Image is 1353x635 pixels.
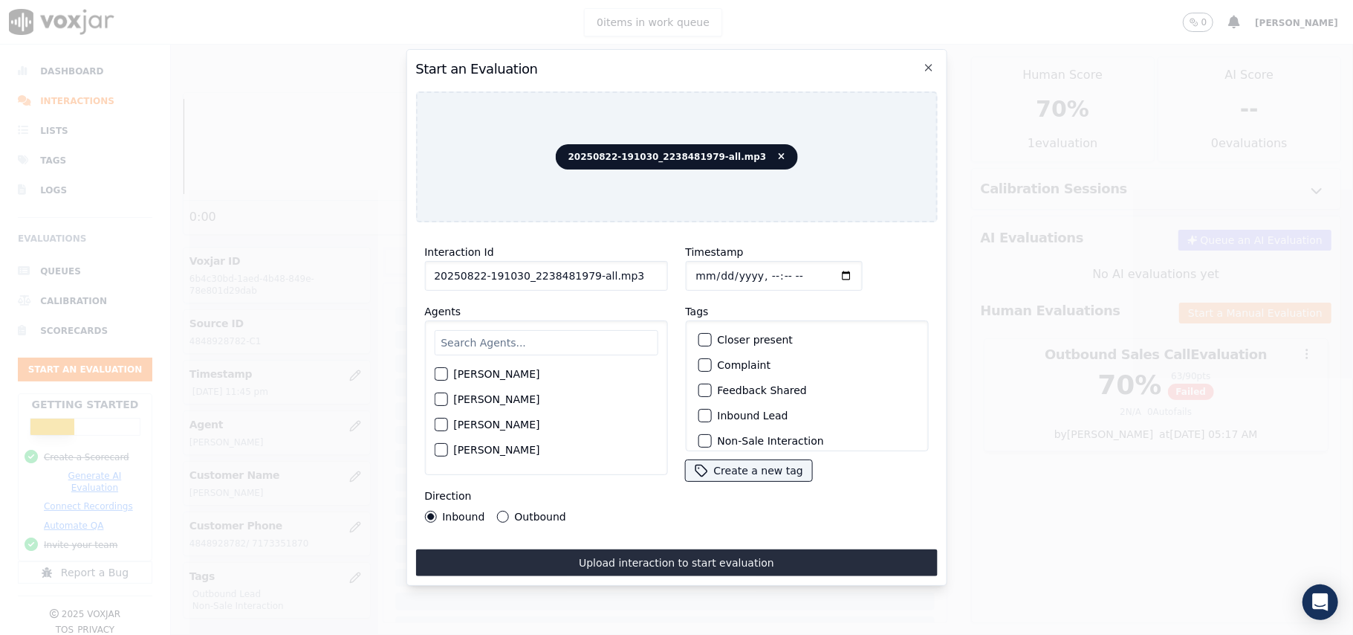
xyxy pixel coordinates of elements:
label: [PERSON_NAME] [453,445,539,455]
label: [PERSON_NAME] [453,419,539,430]
label: Tags [685,306,708,317]
label: Direction [424,490,471,502]
button: Upload interaction to start evaluation [415,549,937,576]
label: Agents [424,306,461,317]
button: Create a new tag [685,460,811,481]
label: Non-Sale Interaction [717,436,823,446]
span: 20250822-191030_2238481979-all.mp3 [556,144,798,170]
h2: Start an Evaluation [415,59,937,80]
label: Closer present [717,335,793,345]
input: reference id, file name, etc [424,261,667,291]
label: [PERSON_NAME] [453,394,539,404]
label: Feedback Shared [717,385,806,396]
label: Inbound [442,512,484,522]
label: Inbound Lead [717,410,788,421]
label: [PERSON_NAME] [453,369,539,379]
label: Timestamp [685,246,743,258]
label: Complaint [717,360,770,370]
input: Search Agents... [434,330,658,355]
label: Outbound [514,512,565,522]
div: Open Intercom Messenger [1302,584,1338,620]
label: Interaction Id [424,246,493,258]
